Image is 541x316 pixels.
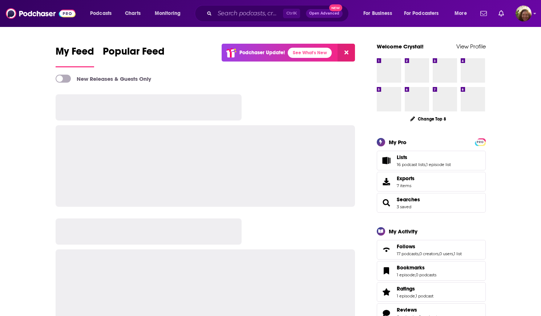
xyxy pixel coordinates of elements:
span: Lists [377,151,486,170]
a: Follows [397,243,462,250]
div: My Activity [389,228,417,235]
span: Ratings [397,285,415,292]
a: 1 list [454,251,462,256]
span: More [455,8,467,19]
a: Searches [397,196,420,203]
a: 0 users [439,251,453,256]
a: PRO [476,139,485,144]
span: New [329,4,342,11]
p: Podchaser Update! [239,50,285,56]
span: Searches [377,193,486,213]
span: 7 items [397,183,415,188]
span: Follows [397,243,415,250]
span: Reviews [397,307,417,313]
a: Reviews [397,307,439,313]
a: Popular Feed [103,45,165,67]
a: Show notifications dropdown [477,7,490,20]
a: See What's New [288,48,332,58]
a: New Releases & Guests Only [56,75,151,83]
a: View Profile [456,43,486,50]
a: 1 episode list [426,162,451,167]
button: open menu [399,8,449,19]
span: , [425,162,426,167]
a: My Feed [56,45,94,67]
span: Ratings [377,282,486,302]
button: open menu [150,8,190,19]
span: Popular Feed [103,45,165,62]
a: Ratings [397,285,433,292]
a: Show notifications dropdown [496,7,507,20]
span: , [419,251,419,256]
img: Podchaser - Follow, Share and Rate Podcasts [6,7,76,20]
a: Charts [120,8,145,19]
a: Lists [397,154,451,161]
a: Ratings [379,287,394,297]
span: PRO [476,139,485,145]
a: Bookmarks [397,264,436,271]
button: open menu [449,8,476,19]
span: Exports [397,175,415,182]
button: Change Top 8 [406,114,451,123]
button: open menu [85,8,121,19]
span: For Podcasters [404,8,439,19]
button: Open AdvancedNew [306,9,343,18]
span: , [415,272,416,277]
a: 0 podcasts [416,272,436,277]
span: , [439,251,439,256]
a: 1 episode [397,293,415,299]
span: Bookmarks [397,264,425,271]
a: Searches [379,198,394,208]
span: Logged in as cborde [516,5,532,21]
a: 1 podcast [416,293,433,299]
span: My Feed [56,45,94,62]
a: 17 podcasts [397,251,419,256]
span: Charts [125,8,141,19]
span: Follows [377,240,486,260]
span: Bookmarks [377,261,486,281]
span: Open Advanced [309,12,339,15]
span: Exports [379,177,394,187]
a: 1 episode [397,272,415,277]
a: Exports [377,172,486,191]
img: User Profile [516,5,532,21]
a: Lists [379,155,394,166]
span: , [453,251,454,256]
span: Ctrl K [283,9,300,18]
button: Show profile menu [516,5,532,21]
div: Search podcasts, credits, & more... [202,5,356,22]
a: Bookmarks [379,266,394,276]
span: Monitoring [155,8,181,19]
button: open menu [358,8,401,19]
a: Welcome Crystal! [377,43,424,50]
span: , [415,293,416,299]
a: 16 podcast lists [397,162,425,167]
input: Search podcasts, credits, & more... [215,8,283,19]
a: 0 creators [419,251,439,256]
span: Podcasts [90,8,112,19]
div: My Pro [389,139,407,146]
span: Lists [397,154,407,161]
a: 3 saved [397,204,411,209]
span: For Business [363,8,392,19]
a: Follows [379,245,394,255]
